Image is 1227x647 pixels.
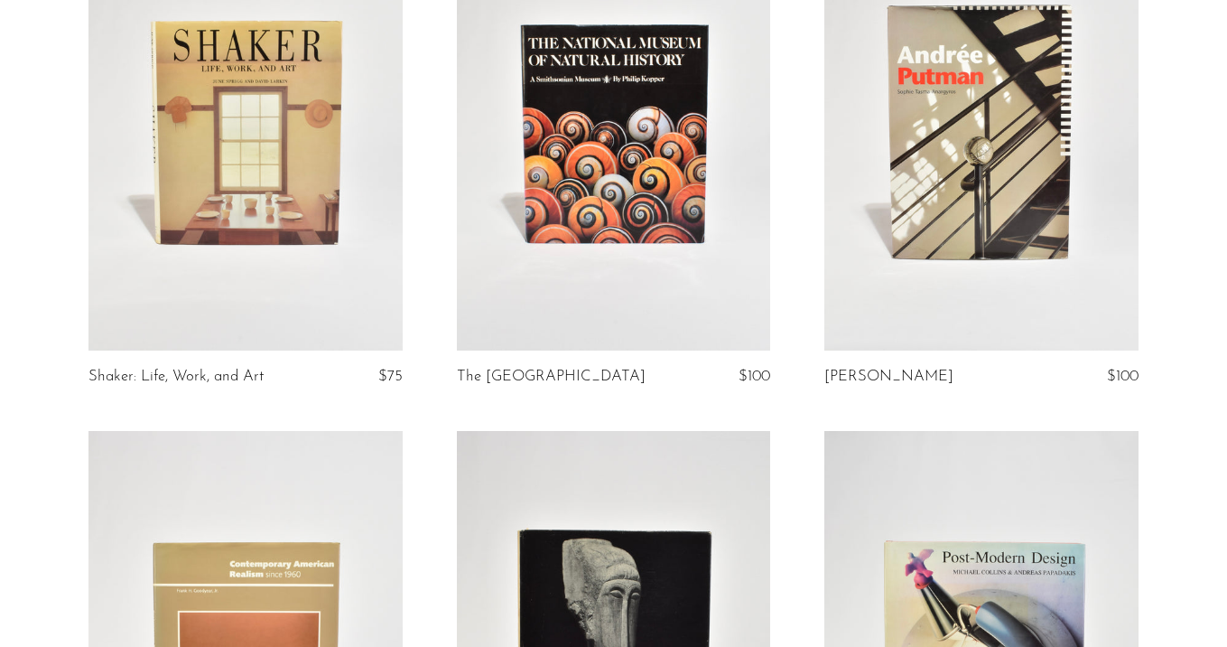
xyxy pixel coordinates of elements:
span: $100 [739,369,770,384]
span: $75 [378,369,403,384]
a: Shaker: Life, Work, and Art [88,369,264,385]
span: $100 [1107,369,1139,384]
a: The [GEOGRAPHIC_DATA] [457,369,646,385]
a: [PERSON_NAME] [824,369,953,385]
